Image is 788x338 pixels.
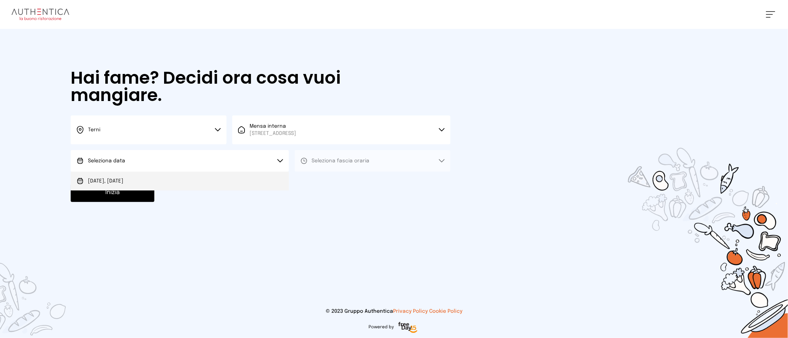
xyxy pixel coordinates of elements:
span: Seleziona data [88,158,125,163]
a: Cookie Policy [429,309,462,314]
button: Seleziona data [71,150,289,172]
span: Seleziona fascia oraria [312,158,370,163]
img: logo-freeday.3e08031.png [397,321,419,335]
button: Inizia [71,183,154,202]
p: © 2023 Gruppo Authentica [12,308,776,315]
span: Powered by [369,324,394,330]
a: Privacy Policy [393,309,428,314]
button: Seleziona fascia oraria [295,150,450,172]
span: [DATE], [DATE] [88,177,123,185]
